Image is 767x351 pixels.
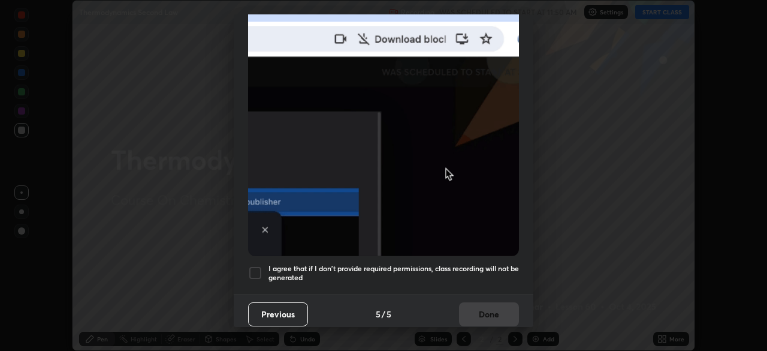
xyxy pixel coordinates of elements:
h5: I agree that if I don't provide required permissions, class recording will not be generated [268,264,519,283]
h4: 5 [376,308,381,320]
h4: 5 [386,308,391,320]
button: Previous [248,302,308,326]
h4: / [382,308,385,320]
